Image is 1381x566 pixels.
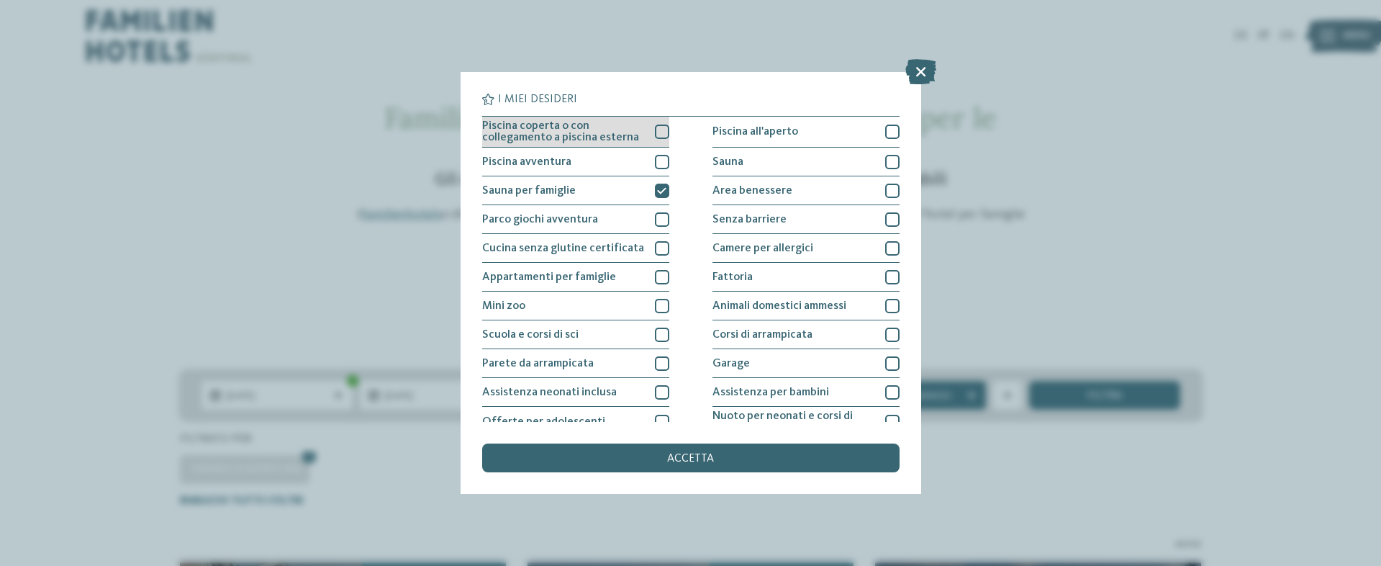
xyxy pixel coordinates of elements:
span: Cucina senza glutine certificata [482,243,644,254]
span: Offerte per adolescenti [482,416,605,428]
span: Area benessere [712,185,792,197]
span: Assistenza neonati inclusa [482,387,617,398]
span: accetta [667,453,714,464]
span: Scuola e corsi di sci [482,329,579,341]
span: Assistenza per bambini [712,387,829,398]
span: I miei desideri [498,94,577,105]
span: Piscina coperta o con collegamento a piscina esterna [482,120,644,143]
span: Fattoria [712,271,753,283]
span: Piscina all'aperto [712,126,798,138]
span: Garage [712,358,750,369]
span: Corsi di arrampicata [712,329,812,341]
span: Sauna per famiglie [482,185,576,197]
span: Sauna [712,156,743,168]
span: Appartamenti per famiglie [482,271,616,283]
span: Animali domestici ammessi [712,300,846,312]
span: Piscina avventura [482,156,571,168]
span: Mini zoo [482,300,525,312]
span: Nuoto per neonati e corsi di nuoto per bambini [712,410,874,434]
span: Parete da arrampicata [482,358,594,369]
span: Parco giochi avventura [482,214,598,225]
span: Senza barriere [712,214,787,225]
span: Camere per allergici [712,243,813,254]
